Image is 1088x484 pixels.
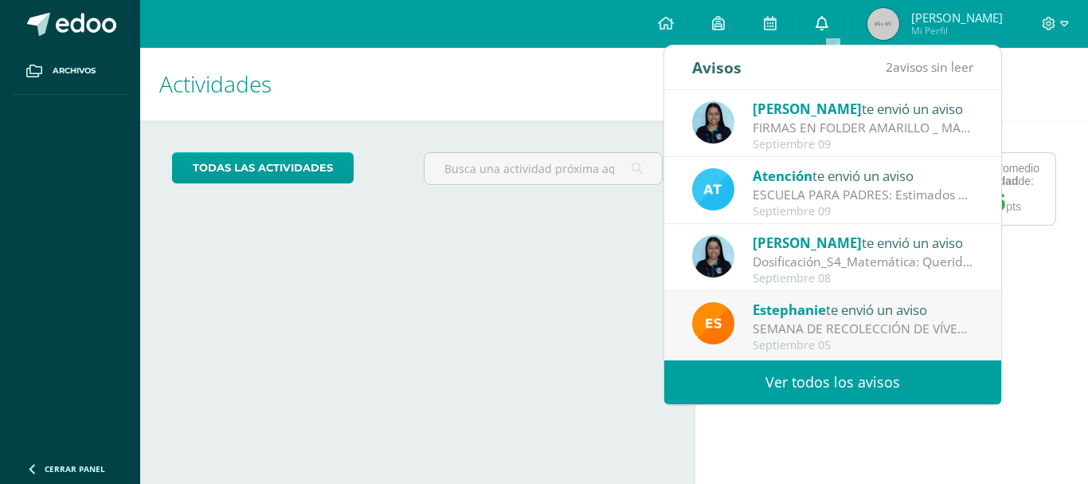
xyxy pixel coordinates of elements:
span: Mi Perfil [911,24,1003,37]
h1: Actividades [159,48,675,120]
input: Busca una actividad próxima aquí... [425,153,662,184]
div: FIRMAS EN FOLDER AMARILLO _ MATEMÁTICA: Estimados padres de familia, les solicito amablemente fir... [753,119,974,137]
span: [PERSON_NAME] [911,10,1003,26]
img: 1c2e75a0a924ffa84caa3ccf4b89f7cc.png [692,101,734,144]
span: [PERSON_NAME] [753,234,862,252]
img: 9fc725f787f6a993fc92a288b7a8b70c.png [692,168,734,211]
span: pts [1006,200,1021,213]
a: Archivos [13,48,127,95]
span: [PERSON_NAME] [753,100,862,118]
div: te envió un aviso [753,299,974,320]
div: Septiembre 05 [753,339,974,352]
img: 4ba0fbdb24318f1bbd103ebd070f4524.png [692,302,734,344]
img: 45x45 [867,8,899,40]
div: Dosificación_S4_Matemática: Queridos padres de familia y estudiantes, les comparto la dosificació... [753,253,974,271]
div: Avisos [692,45,742,89]
span: avisos sin leer [886,58,973,76]
div: te envió un aviso [753,165,974,186]
span: 2 [886,58,893,76]
div: Septiembre 09 [753,205,974,218]
a: Ver todos los avisos [664,360,1001,404]
span: Atención [753,167,812,185]
span: Estephanie [753,301,826,319]
div: te envió un aviso [753,232,974,253]
span: Archivos [53,65,96,77]
span: Cerrar panel [45,463,105,474]
div: ESCUELA PARA PADRES: Estimados padres de familia. Les compartimos información sobre nuestra escue... [753,186,974,204]
div: SEMANA DE RECOLECCIÓN DE VÍVERES: ¡Queridos Papitos! Compartimos información importante, apoyanos... [753,320,974,338]
div: Septiembre 08 [753,272,974,285]
div: te envió un aviso [753,98,974,119]
a: todas las Actividades [172,152,354,183]
div: Septiembre 09 [753,138,974,151]
img: 1c2e75a0a924ffa84caa3ccf4b89f7cc.png [692,235,734,277]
